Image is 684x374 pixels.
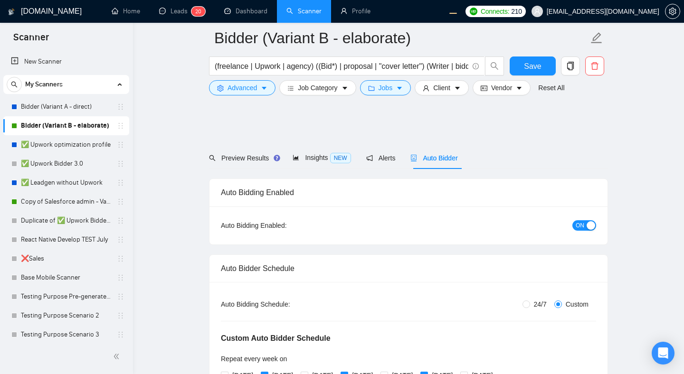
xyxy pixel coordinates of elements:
span: holder [117,274,124,281]
a: Testing Purpose Scenario 2 [21,306,111,325]
span: caret-down [342,84,348,92]
span: Advanced [228,83,257,93]
a: Testing Purpose Pre-generated 1 [21,287,111,306]
span: robot [410,155,417,161]
span: setting [217,84,224,92]
span: holder [117,160,124,168]
sup: 20 [191,7,205,16]
a: React Native Develop TEST July [21,230,111,249]
div: Open Intercom Messenger [652,342,674,365]
span: info-circle [473,63,479,69]
span: holder [117,198,124,206]
a: userProfile [341,7,370,15]
span: holder [117,103,124,111]
span: 2 [195,8,198,15]
a: ✅ Leadgen without Upwork [21,173,111,192]
div: Auto Bidding Schedule: [221,299,346,309]
button: userClientcaret-down [415,80,469,95]
span: caret-down [396,84,403,92]
span: holder [117,141,124,149]
span: Connects: [481,6,509,17]
span: user [423,84,429,92]
button: copy [561,56,580,75]
button: barsJob Categorycaret-down [279,80,356,95]
button: settingAdvancedcaret-down [209,80,275,95]
span: search [209,155,216,161]
span: Auto Bidder [410,154,457,162]
span: NEW [330,153,351,163]
span: Alerts [366,154,396,162]
a: ✅ Upwork optimization profile [21,135,111,154]
span: Custom [562,299,592,309]
input: Scanner name... [214,26,589,50]
button: search [485,56,504,75]
span: holder [117,236,124,243]
span: user [534,8,541,15]
span: double-left [113,352,123,361]
span: Jobs [379,83,393,93]
a: messageLeads20 [159,7,205,15]
button: setting [665,4,680,19]
div: Auto Bidding Enabled [221,179,596,206]
a: Base Mobile Scanner [21,268,111,287]
span: holder [117,255,124,262]
div: Auto Bidding Enabled: [221,220,346,231]
span: search [485,62,503,70]
div: Auto Bidder Schedule [221,255,596,282]
span: ON [576,220,584,231]
span: Client [433,83,450,93]
button: idcardVendorcaret-down [473,80,531,95]
span: holder [117,179,124,187]
a: Reset All [538,83,564,93]
a: Copy of Salesforce admin - Variant A [21,192,111,211]
a: Duplicate of ✅ Upwork Bidder 3.0 [21,211,111,230]
span: caret-down [261,84,267,92]
span: Repeat every week on [221,355,287,363]
span: edit [590,32,603,44]
button: folderJobscaret-down [360,80,411,95]
span: holder [117,217,124,224]
span: search [7,81,21,88]
span: area-chart [293,154,299,161]
li: New Scanner [3,52,129,71]
a: Testing Purpose Scenario 3 [21,325,111,344]
span: folder [368,84,375,92]
a: ✅ Upwork Bidder 3.0 [21,154,111,173]
span: 0 [198,8,201,15]
span: holder [117,122,124,130]
span: caret-down [454,84,461,92]
button: search [7,77,22,92]
span: Vendor [491,83,512,93]
div: Tooltip anchor [273,154,281,162]
a: homeHome [112,7,140,15]
span: Save [524,60,541,72]
img: logo [8,4,15,19]
input: Search Freelance Jobs... [215,60,468,72]
a: searchScanner [286,7,322,15]
span: 210 [511,6,522,17]
span: bars [287,84,294,92]
button: Save [510,56,556,75]
img: upwork-logo.png [470,8,477,15]
a: New Scanner [11,52,122,71]
span: holder [117,312,124,319]
a: setting [665,8,680,15]
span: copy [561,62,579,70]
span: 24/7 [530,299,551,309]
span: delete [586,62,604,70]
span: My Scanners [25,75,63,94]
button: delete [585,56,604,75]
span: Job Category [298,83,337,93]
span: caret-down [516,84,522,92]
span: setting [665,8,680,15]
span: idcard [481,84,487,92]
span: holder [117,293,124,300]
span: Insights [293,154,351,161]
span: Scanner [6,30,57,50]
a: Bidder (Variant B - elaborate) [21,116,111,135]
span: holder [117,331,124,338]
a: ❌Sales [21,249,111,268]
span: notification [366,155,373,161]
h5: Custom Auto Bidder Schedule [221,333,331,344]
a: Bidder (Variant A - direct) [21,97,111,116]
